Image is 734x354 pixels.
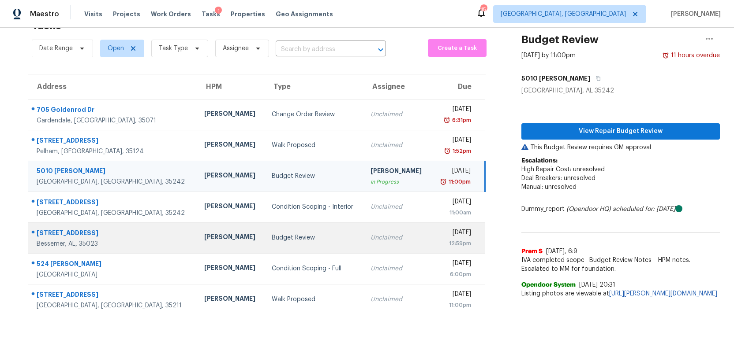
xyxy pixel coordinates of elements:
[521,184,577,190] span: Manual: unresolved
[37,166,190,177] div: 5010 [PERSON_NAME]
[609,291,717,297] a: [URL][PERSON_NAME][DOMAIN_NAME]
[231,10,265,18] span: Properties
[272,141,356,150] div: Walk Proposed
[204,263,258,274] div: [PERSON_NAME]
[265,74,363,99] th: Type
[667,10,721,18] span: [PERSON_NAME]
[428,39,487,57] button: Create a Task
[451,147,471,155] div: 1:52pm
[37,209,190,218] div: [GEOGRAPHIC_DATA], [GEOGRAPHIC_DATA], 35242
[276,10,333,18] span: Geo Assignments
[223,44,249,53] span: Assignee
[204,109,258,120] div: [PERSON_NAME]
[438,197,471,208] div: [DATE]
[37,136,190,147] div: [STREET_ADDRESS]
[444,147,451,155] img: Overdue Alarm Icon
[84,10,102,18] span: Visits
[204,294,258,305] div: [PERSON_NAME]
[521,158,558,164] b: Escalations:
[37,147,190,156] div: Pelham, [GEOGRAPHIC_DATA], 35124
[438,166,471,177] div: [DATE]
[521,175,595,181] span: Deal Breakers: unresolved
[590,70,602,86] button: Copy Address
[438,270,471,279] div: 6:00pm
[37,177,190,186] div: [GEOGRAPHIC_DATA], [GEOGRAPHIC_DATA], 35242
[37,290,190,301] div: [STREET_ADDRESS]
[159,44,188,53] span: Task Type
[363,74,431,99] th: Assignee
[480,5,487,14] div: 15
[613,206,675,212] i: scheduled for: [DATE]
[438,228,471,239] div: [DATE]
[440,177,447,186] img: Overdue Alarm Icon
[432,43,482,53] span: Create a Task
[521,205,720,214] div: Dummy_report
[438,290,471,301] div: [DATE]
[546,248,577,254] span: [DATE], 6:9
[438,239,471,248] div: 12:59pm
[37,270,190,279] div: [GEOGRAPHIC_DATA]
[32,21,61,30] h2: Tasks
[521,35,599,44] h2: Budget Review
[371,295,424,304] div: Unclaimed
[521,143,720,152] p: This Budget Review requires GM approval
[521,123,720,140] button: View Repair Budget Review
[204,171,258,182] div: [PERSON_NAME]
[37,105,190,116] div: 705 Goldenrod Dr
[662,51,669,60] img: Overdue Alarm Icon
[521,86,720,95] div: [GEOGRAPHIC_DATA], AL 35242
[566,206,611,212] i: (Opendoor HQ)
[438,105,471,116] div: [DATE]
[371,264,424,273] div: Unclaimed
[521,289,720,298] span: Listing photos are viewable at
[37,259,190,270] div: 524 [PERSON_NAME]
[272,203,356,211] div: Condition Scoping - Interior
[371,177,424,186] div: In Progress
[28,74,197,99] th: Address
[521,280,576,289] span: Opendoor System
[438,301,471,310] div: 11:00pm
[37,229,190,240] div: [STREET_ADDRESS]
[443,116,450,125] img: Overdue Alarm Icon
[371,166,424,177] div: [PERSON_NAME]
[438,208,471,217] div: 11:00am
[447,177,471,186] div: 11:00pm
[276,43,361,56] input: Search by address
[37,301,190,310] div: [GEOGRAPHIC_DATA], [GEOGRAPHIC_DATA], 35211
[669,51,720,60] div: 11 hours overdue
[528,126,713,137] span: View Repair Budget Review
[374,44,387,56] button: Open
[272,110,356,119] div: Change Order Review
[521,256,720,273] span: IVA completed scopes has been added as per HPM notes. Escalated to MM for foundation.
[37,116,190,125] div: Gardendale, [GEOGRAPHIC_DATA], 35071
[202,11,220,17] span: Tasks
[521,166,605,173] span: High Repair Cost: unresolved
[371,203,424,211] div: Unclaimed
[584,256,657,265] span: Budget Review Notes
[215,7,222,15] div: 1
[204,202,258,213] div: [PERSON_NAME]
[521,247,543,256] span: Prem S
[151,10,191,18] span: Work Orders
[579,282,615,288] span: [DATE] 20:31
[108,44,124,53] span: Open
[204,140,258,151] div: [PERSON_NAME]
[371,233,424,242] div: Unclaimed
[431,74,485,99] th: Due
[272,233,356,242] div: Budget Review
[438,136,471,147] div: [DATE]
[37,198,190,209] div: [STREET_ADDRESS]
[371,110,424,119] div: Unclaimed
[272,172,356,181] div: Budget Review
[30,10,59,18] span: Maestro
[204,232,258,243] div: [PERSON_NAME]
[39,44,73,53] span: Date Range
[113,10,140,18] span: Projects
[501,10,626,18] span: [GEOGRAPHIC_DATA], [GEOGRAPHIC_DATA]
[521,74,590,83] h5: 5010 [PERSON_NAME]
[272,295,356,304] div: Walk Proposed
[272,264,356,273] div: Condition Scoping - Full
[521,51,576,60] div: [DATE] by 11:00pm
[197,74,265,99] th: HPM
[371,141,424,150] div: Unclaimed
